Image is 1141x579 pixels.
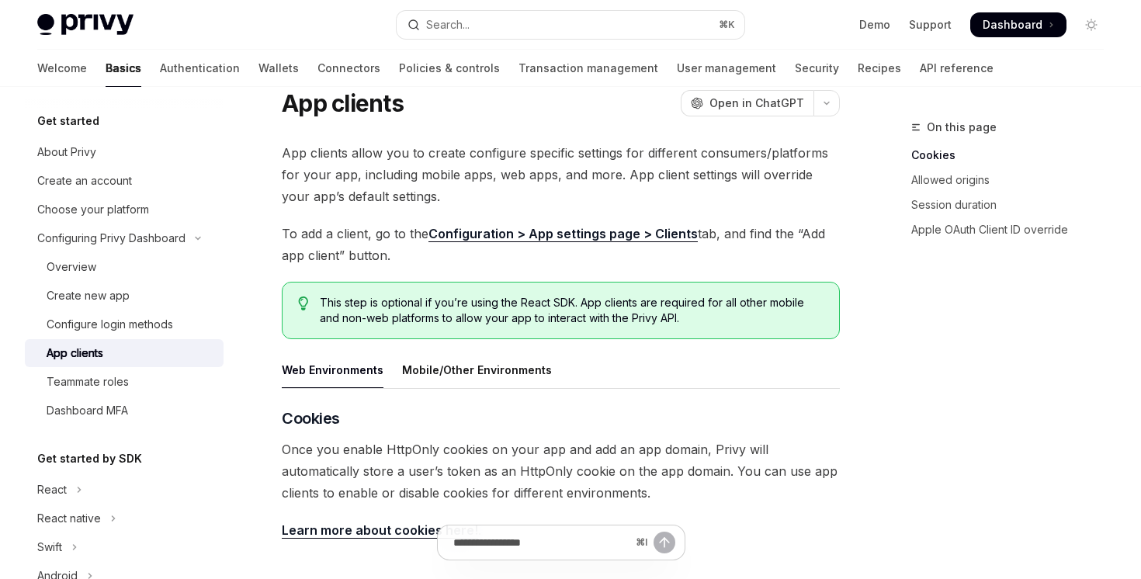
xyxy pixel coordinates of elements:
[927,118,997,137] span: On this page
[47,315,173,334] div: Configure login methods
[37,509,101,528] div: React native
[37,538,62,556] div: Swift
[25,282,224,310] a: Create new app
[25,138,224,166] a: About Privy
[911,217,1116,242] a: Apple OAuth Client ID override
[911,192,1116,217] a: Session duration
[282,223,840,266] span: To add a client, go to the tab, and find the “Add app client” button.
[37,229,186,248] div: Configuring Privy Dashboard
[282,142,840,207] span: App clients allow you to create configure specific settings for different consumers/platforms for...
[25,196,224,224] a: Choose your platform
[859,17,890,33] a: Demo
[1079,12,1104,37] button: Toggle dark mode
[397,11,744,39] button: Open search
[983,17,1042,33] span: Dashboard
[426,16,470,34] div: Search...
[25,397,224,425] a: Dashboard MFA
[909,17,952,33] a: Support
[317,50,380,87] a: Connectors
[282,439,840,504] span: Once you enable HttpOnly cookies on your app and add an app domain, Privy will automatically stor...
[795,50,839,87] a: Security
[677,50,776,87] a: User management
[37,50,87,87] a: Welcome
[37,14,134,36] img: light logo
[282,89,404,117] h1: App clients
[37,200,149,219] div: Choose your platform
[37,172,132,190] div: Create an account
[37,143,96,161] div: About Privy
[282,519,840,541] span: .
[25,224,224,252] button: Toggle Configuring Privy Dashboard section
[160,50,240,87] a: Authentication
[709,95,804,111] span: Open in ChatGPT
[970,12,1066,37] a: Dashboard
[911,168,1116,192] a: Allowed origins
[25,368,224,396] a: Teammate roles
[47,373,129,391] div: Teammate roles
[47,258,96,276] div: Overview
[25,476,224,504] button: Toggle React section
[399,50,500,87] a: Policies & controls
[911,143,1116,168] a: Cookies
[25,167,224,195] a: Create an account
[719,19,735,31] span: ⌘ K
[920,50,994,87] a: API reference
[282,352,383,388] div: Web Environments
[37,449,142,468] h5: Get started by SDK
[428,226,698,242] a: Configuration > App settings page > Clients
[453,525,629,560] input: Ask a question...
[47,344,103,362] div: App clients
[298,296,309,310] svg: Tip
[654,532,675,553] button: Send message
[25,339,224,367] a: App clients
[25,253,224,281] a: Overview
[47,401,128,420] div: Dashboard MFA
[37,112,99,130] h5: Get started
[681,90,813,116] button: Open in ChatGPT
[518,50,658,87] a: Transaction management
[320,295,824,326] span: This step is optional if you’re using the React SDK. App clients are required for all other mobil...
[106,50,141,87] a: Basics
[25,310,224,338] a: Configure login methods
[258,50,299,87] a: Wallets
[402,352,552,388] div: Mobile/Other Environments
[37,480,67,499] div: React
[282,407,340,429] span: Cookies
[25,533,224,561] button: Toggle Swift section
[25,504,224,532] button: Toggle React native section
[47,286,130,305] div: Create new app
[858,50,901,87] a: Recipes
